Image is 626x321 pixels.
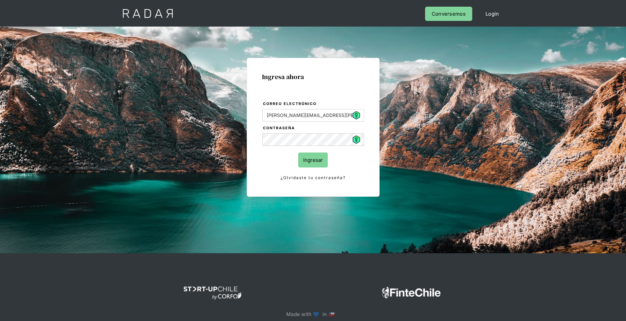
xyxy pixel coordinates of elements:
[298,153,328,167] input: Ingresar
[262,100,364,181] form: Login Form
[262,174,364,181] a: ¿Olvidaste tu contraseña?
[262,73,364,80] h1: Ingresa ahora
[286,310,340,319] p: Made with 💙 in 🇨🇱
[262,109,364,122] input: bruce@wayne.com
[479,7,506,21] a: Login
[263,125,364,132] label: Contraseña
[425,7,472,21] a: Conversemos
[263,101,364,107] label: Correo electrónico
